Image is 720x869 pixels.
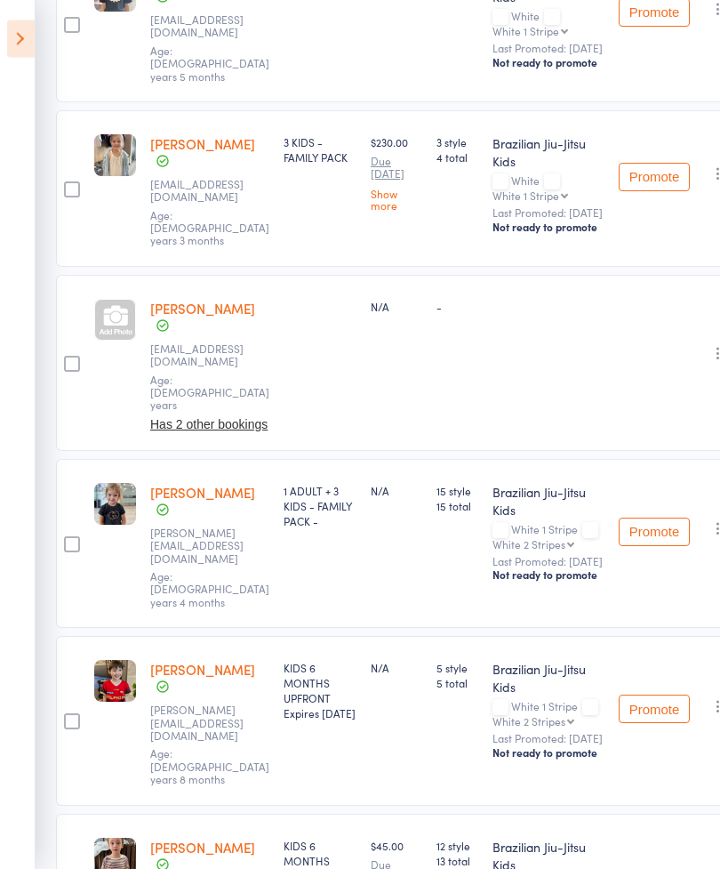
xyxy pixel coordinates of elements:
[436,484,478,499] span: 15 style
[492,43,604,55] small: Last Promoted: [DATE]
[371,661,422,676] div: N/A
[150,484,255,503] a: [PERSON_NAME]
[492,568,604,583] div: Not ready to promote
[492,539,565,551] div: White 2 Stripes
[284,661,356,721] div: KIDS 6 MONTHS UPFRONT
[436,135,478,150] span: 3 style
[492,11,604,37] div: White
[436,150,478,165] span: 4 total
[150,208,269,249] span: Age: [DEMOGRAPHIC_DATA] years 3 months
[619,519,690,547] button: Promote
[371,300,422,315] div: N/A
[94,484,136,526] img: image1737157556.png
[284,706,356,721] div: Expires [DATE]
[284,135,356,165] div: 3 KIDS - FAMILY PACK
[492,56,604,70] div: Not ready to promote
[150,14,266,40] small: Marieflinkvaxjo@hotmail.com
[492,556,604,568] small: Last Promoted: [DATE]
[371,156,422,181] small: Due [DATE]
[492,716,565,728] div: White 2 Stripes
[492,701,604,728] div: White 1 Stripe
[150,179,266,205] small: Marieflinkvaxjo@hotmail.com
[436,661,478,676] span: 5 style
[492,746,604,760] div: Not ready to promote
[492,175,604,202] div: White
[492,190,559,202] div: White 1 Stripe
[150,373,269,414] span: Age: [DEMOGRAPHIC_DATA] years
[150,343,266,369] small: Marieflinkvaxjo@hotmail.com
[492,207,604,220] small: Last Promoted: [DATE]
[150,135,255,154] a: [PERSON_NAME]
[371,135,422,212] div: $230.00
[492,135,604,171] div: Brazilian Jiu-Jitsu Kids
[94,135,136,177] img: image1757885643.png
[150,300,255,318] a: [PERSON_NAME]
[150,746,269,787] span: Age: [DEMOGRAPHIC_DATA] years 8 months
[492,26,559,37] div: White 1 Stripe
[436,300,478,315] div: -
[619,164,690,192] button: Promote
[94,661,136,703] img: image1752878879.png
[492,484,604,519] div: Brazilian Jiu-Jitsu Kids
[492,221,604,235] div: Not ready to promote
[150,418,268,432] button: Has 2 other bookings
[371,189,422,212] a: Show more
[492,661,604,696] div: Brazilian Jiu-Jitsu Kids
[150,527,266,566] small: christina.ferguson2010@gmail.com
[150,44,269,84] span: Age: [DEMOGRAPHIC_DATA] years 5 months
[492,733,604,745] small: Last Promoted: [DATE]
[436,854,478,869] span: 13 total
[619,696,690,724] button: Promote
[436,839,478,854] span: 12 style
[150,839,255,857] a: [PERSON_NAME]
[436,676,478,691] span: 5 total
[371,484,422,499] div: N/A
[150,704,266,743] small: joanna.maltam@outlook.com
[436,499,478,514] span: 15 total
[150,661,255,680] a: [PERSON_NAME]
[492,524,604,551] div: White 1 Stripe
[150,569,269,610] span: Age: [DEMOGRAPHIC_DATA] years 4 months
[284,484,356,529] div: 1 ADULT + 3 KIDS - FAMILY PACK -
